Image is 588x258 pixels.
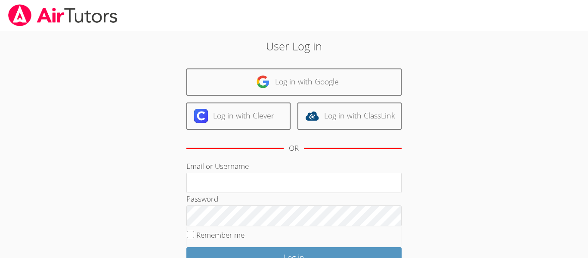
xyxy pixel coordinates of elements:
img: classlink-logo-d6bb404cc1216ec64c9a2012d9dc4662098be43eaf13dc465df04b49fa7ab582.svg [305,109,319,123]
h2: User Log in [135,38,453,54]
div: OR [289,142,299,155]
a: Log in with Clever [186,103,291,130]
label: Remember me [196,230,244,240]
a: Log in with Google [186,68,402,96]
img: airtutors_banner-c4298cdbf04f3fff15de1276eac7730deb9818008684d7c2e4769d2f7ddbe033.png [7,4,118,26]
label: Email or Username [186,161,249,171]
a: Log in with ClassLink [297,103,402,130]
img: clever-logo-6eab21bc6e7a338710f1a6ff85c0baf02591cd810cc4098c63d3a4b26e2feb20.svg [194,109,208,123]
label: Password [186,194,218,204]
img: google-logo-50288ca7cdecda66e5e0955fdab243c47b7ad437acaf1139b6f446037453330a.svg [256,75,270,89]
